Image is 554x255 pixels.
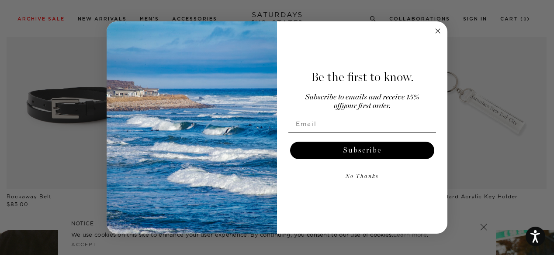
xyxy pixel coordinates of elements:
[311,70,414,85] span: Be the first to know.
[342,102,391,110] span: your first order.
[433,26,443,36] button: Close dialog
[290,142,434,159] button: Subscribe
[288,115,436,133] input: Email
[107,21,277,234] img: 125c788d-000d-4f3e-b05a-1b92b2a23ec9.jpeg
[305,94,419,101] span: Subscribe to emails and receive 15%
[334,102,342,110] span: off
[288,168,436,185] button: No Thanks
